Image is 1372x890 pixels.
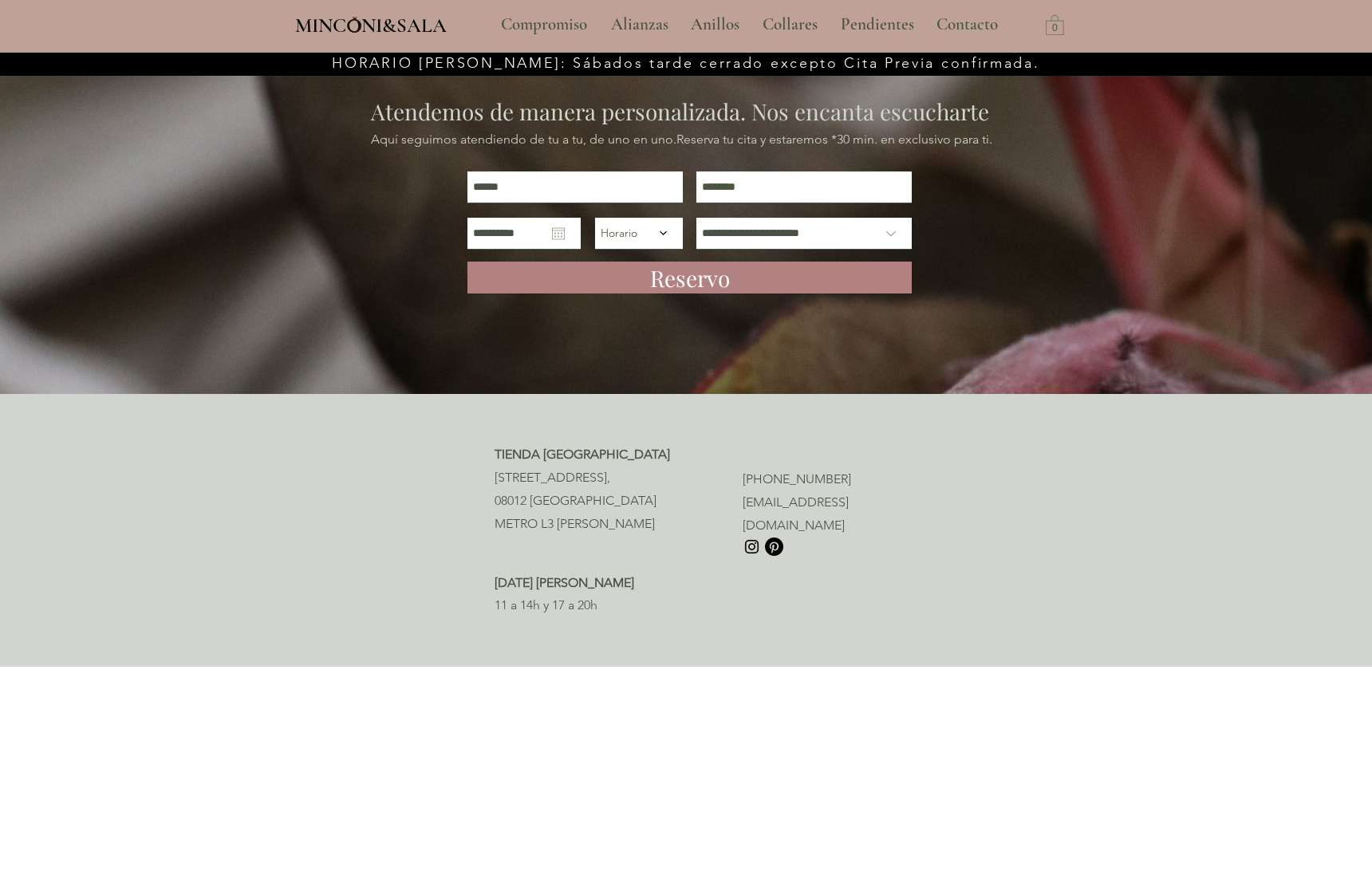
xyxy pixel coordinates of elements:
span: Atendemos de manera personalizada. Nos encanta escucharte [371,96,989,126]
a: [EMAIL_ADDRESS][DOMAIN_NAME] [743,494,849,533]
a: Alianzas [599,5,679,45]
a: Contacto [925,5,1011,45]
a: Collares [751,5,829,45]
span: TIENDA [GEOGRAPHIC_DATA] [495,447,670,462]
img: Pinterest [765,538,783,556]
span: 11 a 14h y 17 a 20h [495,597,597,612]
ul: Barra de redes sociales [743,538,783,556]
a: Carrito con 0 ítems [1046,14,1064,35]
span: Reserva tu cita y estaremos *30 min. en exclusivo para ti. [676,132,992,147]
span: METRO L3 [PERSON_NAME] [495,516,655,531]
p: Compromiso [493,5,595,45]
span: MINCONI&SALA [295,14,447,37]
span: [STREET_ADDRESS], [495,470,610,485]
span: Reservo [650,262,730,293]
a: Compromiso [489,5,599,45]
span: 08012 [GEOGRAPHIC_DATA] [495,493,656,508]
a: Anillos [679,5,751,45]
button: Reservo [467,262,912,293]
span: HORARIO [PERSON_NAME]: Sábados tarde cerrado excepto Cita Previa confirmada. [332,54,1039,72]
nav: Sitio [458,5,1042,45]
a: Pendientes [829,5,925,45]
p: Collares [755,5,826,45]
a: MINCONI&SALA [295,10,447,37]
p: Alianzas [603,5,676,45]
p: Contacto [928,5,1006,45]
button: Abrir calendario [552,227,565,240]
img: Minconi Sala [348,17,361,33]
p: Pendientes [833,5,922,45]
a: [PHONE_NUMBER] [743,471,851,486]
text: 0 [1052,23,1058,34]
span: Aquí seguimos atendiendo de tu a tu, de uno en uno. [371,132,676,147]
img: Instagram [743,538,761,556]
span: [DATE] [PERSON_NAME] [495,575,634,590]
p: Anillos [683,5,747,45]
